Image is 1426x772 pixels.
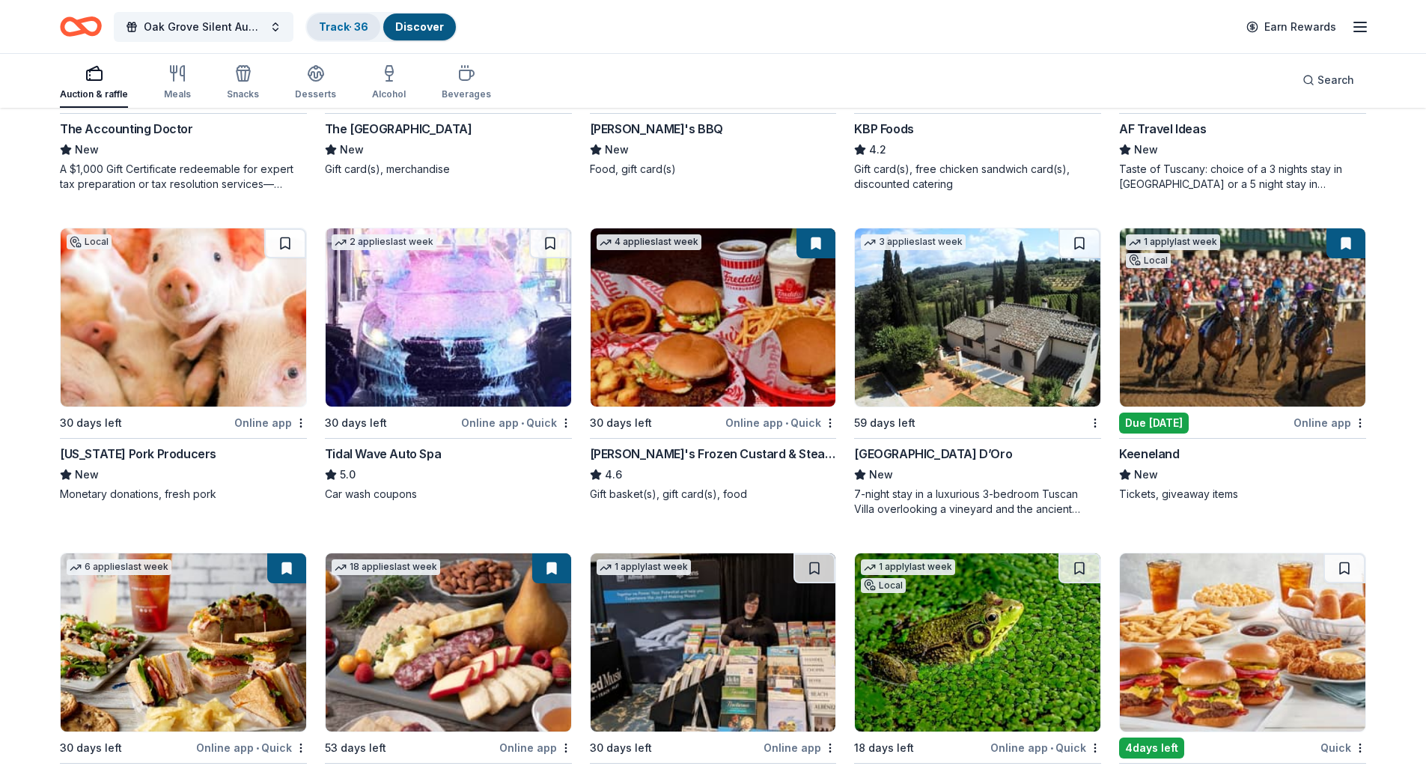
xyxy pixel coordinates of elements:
[1119,162,1366,192] div: Taste of Tuscany: choice of a 3 nights stay in [GEOGRAPHIC_DATA] or a 5 night stay in [GEOGRAPHIC...
[60,228,307,502] a: Image for Kentucky Pork ProducersLocal30 days leftOnline app[US_STATE] Pork ProducersNewMonetary ...
[869,466,893,484] span: New
[60,88,128,100] div: Auction & raffle
[295,88,336,100] div: Desserts
[861,234,966,250] div: 3 applies last week
[61,553,306,732] img: Image for McAlister's Deli
[1119,413,1189,434] div: Due [DATE]
[256,742,259,754] span: •
[332,559,440,575] div: 18 applies last week
[1119,120,1206,138] div: AF Travel Ideas
[855,228,1100,407] img: Image for Villa Sogni D’Oro
[227,58,259,108] button: Snacks
[442,88,491,100] div: Beverages
[590,228,837,502] a: Image for Freddy's Frozen Custard & Steakburgers4 applieslast week30 days leftOnline app•Quick[PE...
[326,553,571,732] img: Image for Gourmet Gift Baskets
[340,141,364,159] span: New
[1320,738,1366,757] div: Quick
[854,487,1101,517] div: 7-night stay in a luxurious 3-bedroom Tuscan Villa overlooking a vineyard and the ancient walled ...
[1120,553,1365,732] img: Image for O'Charley's
[1119,487,1366,502] div: Tickets, giveaway items
[372,58,406,108] button: Alcohol
[75,466,99,484] span: New
[114,12,293,42] button: Oak Grove Silent Auction
[227,88,259,100] div: Snacks
[60,487,307,502] div: Monetary donations, fresh pork
[326,228,571,407] img: Image for Tidal Wave Auto Spa
[854,739,914,757] div: 18 days left
[590,487,837,502] div: Gift basket(s), gift card(s), food
[60,9,102,44] a: Home
[597,559,691,575] div: 1 apply last week
[60,120,193,138] div: The Accounting Doctor
[590,445,837,463] div: [PERSON_NAME]'s Frozen Custard & Steakburgers
[325,228,572,502] a: Image for Tidal Wave Auto Spa2 applieslast week30 days leftOnline app•QuickTidal Wave Auto Spa5.0...
[1134,141,1158,159] span: New
[61,228,306,407] img: Image for Kentucky Pork Producers
[1126,234,1220,250] div: 1 apply last week
[1119,445,1179,463] div: Keeneland
[319,20,368,33] a: Track· 36
[234,413,307,432] div: Online app
[990,738,1101,757] div: Online app Quick
[295,58,336,108] button: Desserts
[854,414,915,432] div: 59 days left
[305,12,457,42] button: Track· 36Discover
[861,559,955,575] div: 1 apply last week
[325,739,386,757] div: 53 days left
[855,553,1100,732] img: Image for Cincinnati Nature Center
[325,120,472,138] div: The [GEOGRAPHIC_DATA]
[1119,738,1184,759] div: 4 days left
[605,141,629,159] span: New
[521,417,524,429] span: •
[164,88,191,100] div: Meals
[869,141,886,159] span: 4.2
[60,58,128,108] button: Auction & raffle
[340,466,356,484] span: 5.0
[67,234,112,249] div: Local
[144,18,263,36] span: Oak Grove Silent Auction
[1134,466,1158,484] span: New
[854,120,913,138] div: KBP Foods
[461,413,572,432] div: Online app Quick
[1317,71,1354,89] span: Search
[725,413,836,432] div: Online app Quick
[60,414,122,432] div: 30 days left
[591,553,836,732] img: Image for Alfred Music
[590,120,723,138] div: [PERSON_NAME]'s BBQ
[861,578,906,593] div: Local
[1237,13,1345,40] a: Earn Rewards
[1120,228,1365,407] img: Image for Keeneland
[854,228,1101,517] a: Image for Villa Sogni D’Oro3 applieslast week59 days left[GEOGRAPHIC_DATA] D’OroNew7-night stay i...
[590,162,837,177] div: Food, gift card(s)
[1126,253,1171,268] div: Local
[605,466,622,484] span: 4.6
[597,234,701,250] div: 4 applies last week
[196,738,307,757] div: Online app Quick
[60,162,307,192] div: A $1,000 Gift Certificate redeemable for expert tax preparation or tax resolution services—recipi...
[372,88,406,100] div: Alcohol
[1119,228,1366,502] a: Image for Keeneland1 applylast weekLocalDue [DATE]Online appKeenelandNewTickets, giveaway items
[164,58,191,108] button: Meals
[332,234,436,250] div: 2 applies last week
[60,445,216,463] div: [US_STATE] Pork Producers
[1050,742,1053,754] span: •
[1291,65,1366,95] button: Search
[442,58,491,108] button: Beverages
[1294,413,1366,432] div: Online app
[590,739,652,757] div: 30 days left
[499,738,572,757] div: Online app
[785,417,788,429] span: •
[854,162,1101,192] div: Gift card(s), free chicken sandwich card(s), discounted catering
[591,228,836,407] img: Image for Freddy's Frozen Custard & Steakburgers
[325,445,441,463] div: Tidal Wave Auto Spa
[67,559,171,575] div: 6 applies last week
[590,414,652,432] div: 30 days left
[325,162,572,177] div: Gift card(s), merchandise
[854,445,1012,463] div: [GEOGRAPHIC_DATA] D’Oro
[325,414,387,432] div: 30 days left
[395,20,444,33] a: Discover
[60,739,122,757] div: 30 days left
[75,141,99,159] span: New
[764,738,836,757] div: Online app
[325,487,572,502] div: Car wash coupons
